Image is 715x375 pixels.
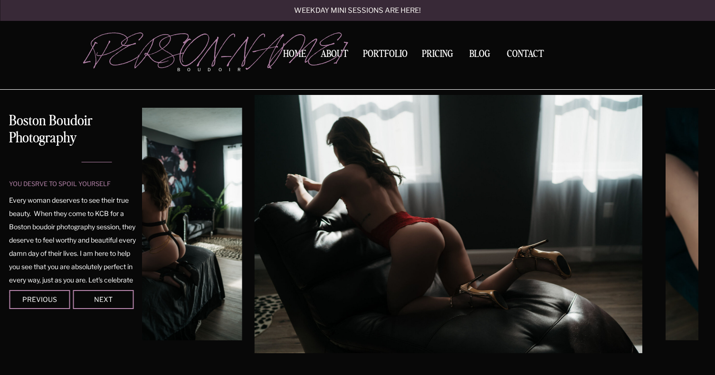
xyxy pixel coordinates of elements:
a: BLOG [465,49,495,58]
a: [PERSON_NAME] [86,34,256,62]
img: woman kneeling on black bed wearing black lingerie with gold chains in a luxury boudoir photograp... [87,108,242,340]
a: Portfolio [360,49,411,62]
div: Previous [11,296,68,302]
p: you desrve to spoil yourself [9,179,125,188]
h1: Boston Boudoir Photography [9,112,136,150]
img: Woman leaning on a chaise lounge wearing red lingerie and high heels gazes out a window in her lu... [255,95,642,353]
p: Every woman deserves to see their true beauty. When they come to KCB for a Boston boudoir photogr... [9,194,137,275]
p: boudoir [177,66,256,73]
a: Contact [503,49,548,59]
a: Weekday mini sessions are here! [269,7,447,15]
a: Pricing [419,49,456,62]
div: Next [75,296,132,302]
